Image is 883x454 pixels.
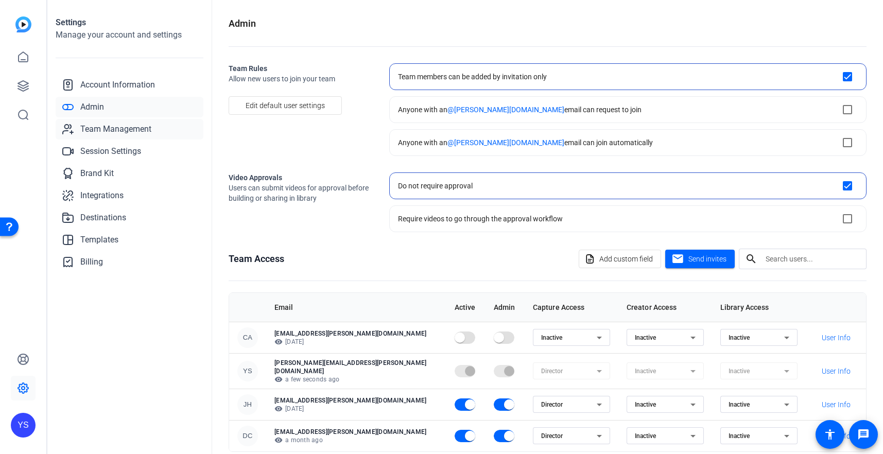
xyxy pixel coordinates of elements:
span: Session Settings [80,145,141,158]
button: User Info [814,427,858,445]
span: User Info [822,399,851,410]
mat-icon: visibility [274,338,283,346]
button: Send invites [665,250,735,268]
button: Add custom field [579,250,661,268]
button: Edit default user settings [229,96,342,115]
th: Capture Access [525,293,618,322]
span: Director [541,432,563,440]
p: a month ago [274,436,438,444]
div: DC [237,426,258,446]
a: Account Information [56,75,203,95]
span: Billing [80,256,103,268]
div: Do not require approval [398,181,473,191]
a: Team Management [56,119,203,139]
mat-icon: message [857,428,870,441]
span: User Info [822,333,851,343]
a: Integrations [56,185,203,206]
span: @[PERSON_NAME][DOMAIN_NAME] [447,106,564,114]
th: Admin [486,293,525,322]
a: Templates [56,230,203,250]
h2: Manage your account and settings [56,29,203,41]
button: User Info [814,362,858,380]
p: [PERSON_NAME][EMAIL_ADDRESS][PERSON_NAME][DOMAIN_NAME] [274,359,438,375]
div: YS [237,361,258,381]
mat-icon: mail [671,253,684,266]
p: [EMAIL_ADDRESS][PERSON_NAME][DOMAIN_NAME] [274,428,438,436]
span: Edit default user settings [246,96,325,115]
span: Destinations [80,212,126,224]
a: Admin [56,97,203,117]
button: User Info [814,395,858,414]
input: Search users... [766,253,858,265]
span: Account Information [80,79,155,91]
a: Destinations [56,207,203,228]
span: Inactive [729,401,750,408]
span: Inactive [729,432,750,440]
span: @[PERSON_NAME][DOMAIN_NAME] [447,138,564,147]
span: Inactive [635,401,656,408]
span: Admin [80,101,104,113]
p: [EMAIL_ADDRESS][PERSON_NAME][DOMAIN_NAME] [274,329,438,338]
span: Send invites [688,254,726,265]
h2: Video Approvals [229,172,373,183]
th: Library Access [712,293,806,322]
p: a few seconds ago [274,375,438,383]
span: Add custom field [599,249,653,269]
a: Brand Kit [56,163,203,184]
a: Session Settings [56,141,203,162]
span: Integrations [80,189,124,202]
div: JH [237,394,258,415]
div: Anyone with an email can join automatically [398,137,653,148]
mat-icon: visibility [274,375,283,383]
h1: Settings [56,16,203,29]
p: [EMAIL_ADDRESS][PERSON_NAME][DOMAIN_NAME] [274,396,438,405]
span: Inactive [635,432,656,440]
th: Creator Access [618,293,712,322]
span: Director [541,401,563,408]
mat-icon: visibility [274,436,283,444]
span: Inactive [635,334,656,341]
span: Brand Kit [80,167,114,180]
span: Templates [80,234,118,246]
a: Billing [56,252,203,272]
span: User Info [822,366,851,376]
th: Active [446,293,486,322]
div: Anyone with an email can request to join [398,104,642,115]
th: Email [266,293,446,322]
p: [DATE] [274,338,438,346]
span: Allow new users to join your team [229,74,373,84]
span: Team Management [80,123,151,135]
p: [DATE] [274,405,438,413]
span: Users can submit videos for approval before building or sharing in library [229,183,373,203]
div: CA [237,327,258,348]
img: blue-gradient.svg [15,16,31,32]
div: Require videos to go through the approval workflow [398,214,563,224]
span: Inactive [541,334,562,341]
div: Team members can be added by invitation only [398,72,547,82]
h1: Team Access [229,252,284,266]
mat-icon: accessibility [824,428,836,441]
h1: Admin [229,16,256,31]
h2: Team Rules [229,63,373,74]
button: User Info [814,328,858,347]
div: YS [11,413,36,438]
span: Inactive [729,334,750,341]
mat-icon: search [739,253,764,265]
mat-icon: visibility [274,405,283,413]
